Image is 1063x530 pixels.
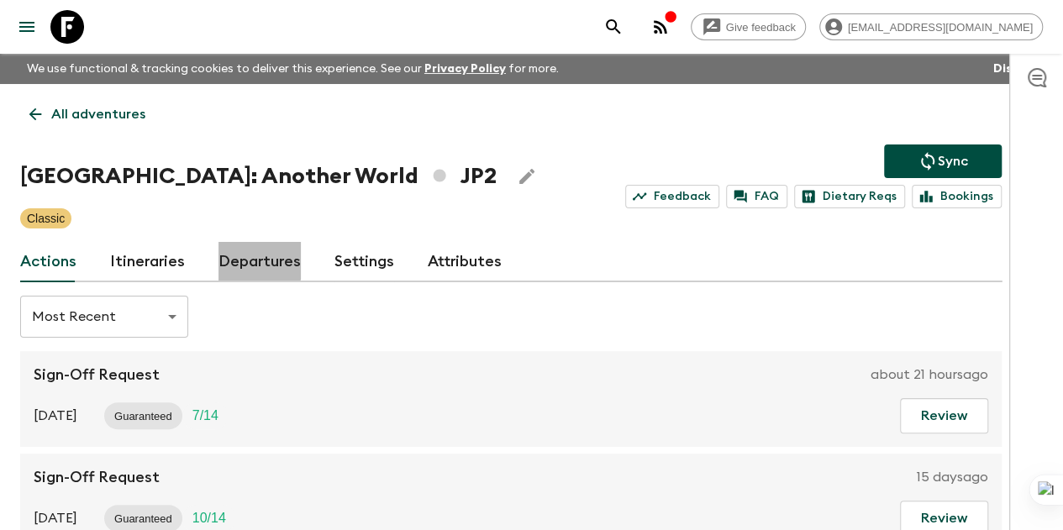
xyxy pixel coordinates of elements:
a: FAQ [726,185,787,208]
a: Privacy Policy [424,63,506,75]
a: Itineraries [110,242,185,282]
p: [DATE] [34,406,77,426]
span: Guaranteed [104,410,182,422]
p: about 21 hours ago [871,365,988,385]
button: menu [10,10,44,44]
button: Dismiss [989,57,1043,81]
p: [DATE] [34,508,77,528]
button: Sync adventure departures to the booking engine [884,144,1002,178]
span: Give feedback [717,21,805,34]
a: Settings [334,242,394,282]
button: search adventures [597,10,630,44]
p: All adventures [51,104,145,124]
div: [EMAIL_ADDRESS][DOMAIN_NAME] [819,13,1043,40]
a: Attributes [428,242,502,282]
span: Guaranteed [104,512,182,525]
span: [EMAIL_ADDRESS][DOMAIN_NAME] [839,21,1042,34]
p: Sync [938,151,968,171]
div: Trip Fill [182,402,229,429]
p: Classic [27,210,65,227]
h1: [GEOGRAPHIC_DATA]: Another World JP2 [20,160,497,193]
button: Edit Adventure Title [510,160,544,193]
p: 15 days ago [917,467,988,487]
a: Dietary Reqs [794,185,905,208]
p: 10 / 14 [192,508,226,528]
div: Most Recent [20,293,188,340]
a: Give feedback [691,13,806,40]
a: All adventures [20,97,155,131]
p: Sign-Off Request [34,467,160,487]
button: Review [900,398,988,433]
a: Actions [20,242,76,282]
a: Feedback [625,185,719,208]
p: 7 / 14 [192,406,218,426]
p: Sign-Off Request [34,365,160,385]
p: We use functional & tracking cookies to deliver this experience. See our for more. [20,54,566,84]
a: Bookings [912,185,1002,208]
a: Departures [218,242,301,282]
